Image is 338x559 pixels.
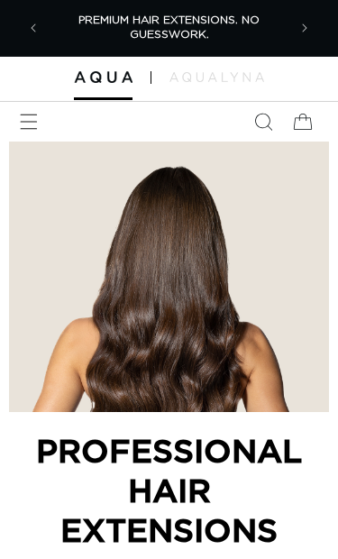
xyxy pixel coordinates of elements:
button: Next announcement [285,8,324,48]
img: aqualyna.com [169,72,264,81]
summary: Menu [9,102,49,142]
button: Previous announcement [14,8,53,48]
img: Aqua Hair Extensions [74,71,132,83]
summary: Search [243,102,283,142]
span: PREMIUM HAIR EXTENSIONS. NO GUESSWORK. [78,14,260,40]
p: PROFESSIONAL HAIR EXTENSIONS [18,430,320,549]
